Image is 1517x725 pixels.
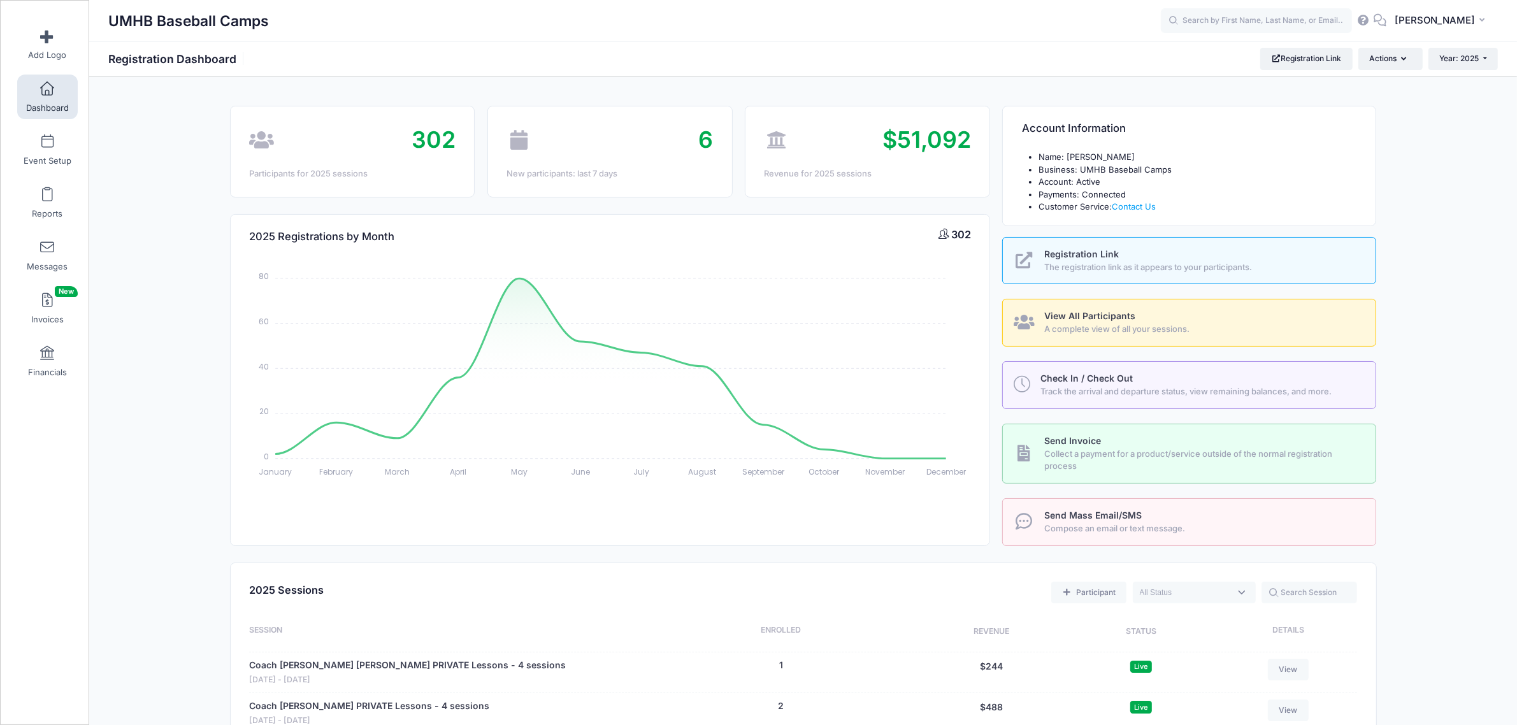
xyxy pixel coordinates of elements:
[385,466,410,477] tspan: March
[926,466,967,477] tspan: December
[17,286,78,331] a: InvoicesNew
[1044,323,1361,336] span: A complete view of all your sessions.
[951,228,971,241] span: 302
[32,208,62,219] span: Reports
[1039,189,1357,201] li: Payments: Connected
[249,659,566,672] a: Coach [PERSON_NAME] [PERSON_NAME] PRIVATE Lessons - 4 sessions
[17,75,78,119] a: Dashboard
[1161,8,1352,34] input: Search by First Name, Last Name, or Email...
[259,271,269,282] tspan: 80
[1044,448,1361,473] span: Collect a payment for a product/service outside of the normal registration process
[319,466,353,477] tspan: February
[249,674,566,686] span: [DATE] - [DATE]
[249,700,489,713] a: Coach [PERSON_NAME] PRIVATE Lessons - 4 sessions
[249,624,648,640] div: Session
[1140,587,1230,598] textarea: Search
[28,50,66,61] span: Add Logo
[1428,48,1498,69] button: Year: 2025
[779,659,783,672] button: 1
[17,127,78,172] a: Event Setup
[1262,582,1357,603] input: Search Session
[1213,624,1357,640] div: Details
[31,314,64,325] span: Invoices
[108,52,247,66] h1: Registration Dashboard
[1040,385,1362,398] span: Track the arrival and departure status, view remaining balances, and more.
[778,700,784,713] button: 2
[1395,13,1475,27] span: [PERSON_NAME]
[1440,54,1479,63] span: Year: 2025
[55,286,78,297] span: New
[412,126,456,154] span: 302
[26,103,69,113] span: Dashboard
[259,466,292,477] tspan: January
[259,406,269,417] tspan: 20
[865,466,905,477] tspan: November
[249,584,324,596] span: 2025 Sessions
[249,168,456,180] div: Participants for 2025 sessions
[17,180,78,225] a: Reports
[1002,361,1376,409] a: Check In / Check Out Track the arrival and departure status, view remaining balances, and more.
[511,466,528,477] tspan: May
[1002,237,1376,285] a: Registration Link The registration link as it appears to your participants.
[1044,310,1135,321] span: View All Participants
[1130,701,1152,713] span: Live
[764,168,970,180] div: Revenue for 2025 sessions
[1022,111,1126,147] h4: Account Information
[570,466,589,477] tspan: June
[882,126,971,154] span: $51,092
[1039,151,1357,164] li: Name: [PERSON_NAME]
[914,659,1069,686] div: $244
[698,126,713,154] span: 6
[914,624,1069,640] div: Revenue
[1268,659,1309,680] a: View
[17,22,78,66] a: Add Logo
[28,367,67,378] span: Financials
[633,466,649,477] tspan: July
[1069,624,1213,640] div: Status
[24,155,71,166] span: Event Setup
[1044,522,1361,535] span: Compose an email or text message.
[1002,424,1376,484] a: Send Invoice Collect a payment for a product/service outside of the normal registration process
[1040,373,1133,384] span: Check In / Check Out
[1002,498,1376,546] a: Send Mass Email/SMS Compose an email or text message.
[742,466,784,477] tspan: September
[1260,48,1353,69] a: Registration Link
[809,466,840,477] tspan: October
[688,466,716,477] tspan: August
[1039,164,1357,176] li: Business: UMHB Baseball Camps
[1386,6,1498,36] button: [PERSON_NAME]
[264,451,269,462] tspan: 0
[108,6,269,36] h1: UMHB Baseball Camps
[1044,261,1361,274] span: The registration link as it appears to your participants.
[27,261,68,272] span: Messages
[1039,176,1357,189] li: Account: Active
[259,361,269,371] tspan: 40
[648,624,914,640] div: Enrolled
[1002,299,1376,347] a: View All Participants A complete view of all your sessions.
[17,233,78,278] a: Messages
[507,168,713,180] div: New participants: last 7 days
[1130,661,1152,673] span: Live
[17,339,78,384] a: Financials
[259,316,269,327] tspan: 60
[249,219,394,255] h4: 2025 Registrations by Month
[1044,435,1101,446] span: Send Invoice
[1112,201,1156,212] a: Contact Us
[1039,201,1357,213] li: Customer Service:
[1358,48,1422,69] button: Actions
[1044,510,1142,520] span: Send Mass Email/SMS
[450,466,466,477] tspan: April
[1268,700,1309,721] a: View
[1044,248,1119,259] span: Registration Link
[1051,582,1126,603] a: Add a new manual registration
